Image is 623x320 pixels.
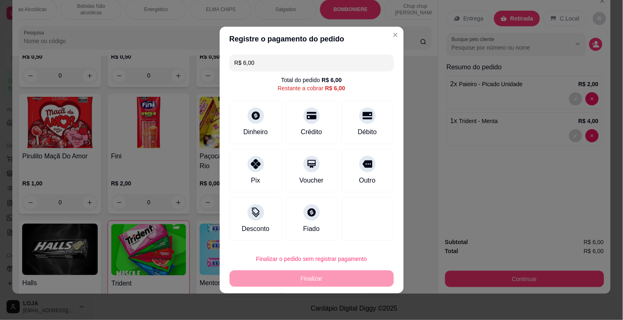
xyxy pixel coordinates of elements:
div: R$ 6,00 [325,84,345,92]
div: Total do pedido [281,76,342,84]
div: Crédito [301,127,322,137]
div: R$ 6,00 [322,76,342,84]
button: Close [389,28,402,41]
div: Voucher [299,176,324,185]
div: Pix [251,176,260,185]
div: Desconto [242,224,270,234]
div: Fiado [303,224,320,234]
div: Outro [359,176,375,185]
header: Registre o pagamento do pedido [220,27,404,51]
div: Restante a cobrar [278,84,345,92]
button: Finalizar o pedido sem registrar pagamento [230,251,394,267]
div: Débito [358,127,377,137]
input: Ex.: hambúrguer de cordeiro [234,55,389,71]
div: Dinheiro [244,127,268,137]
